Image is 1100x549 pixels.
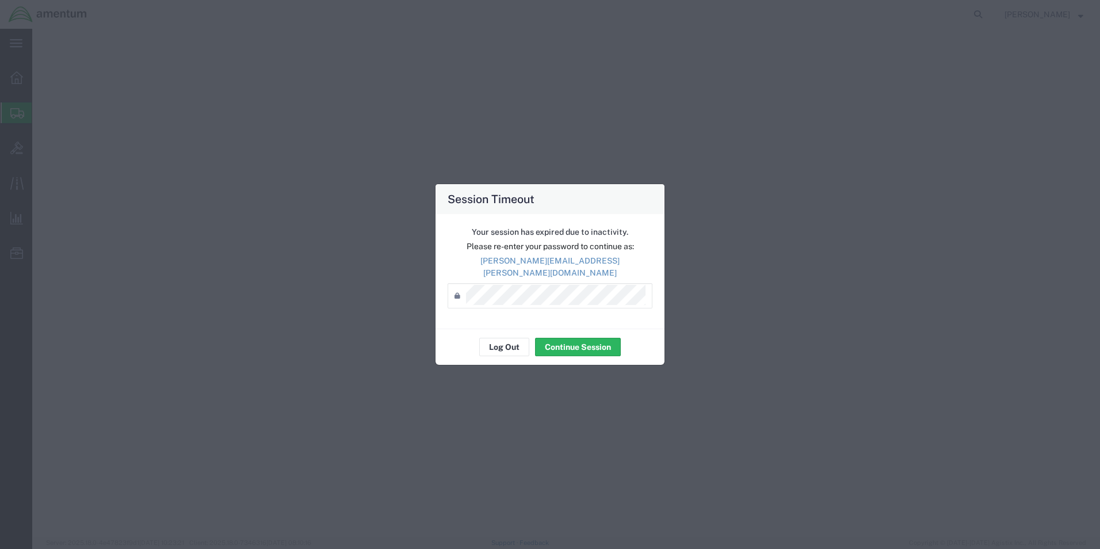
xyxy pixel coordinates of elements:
p: [PERSON_NAME][EMAIL_ADDRESS][PERSON_NAME][DOMAIN_NAME] [448,255,652,279]
button: Continue Session [535,338,621,356]
button: Log Out [479,338,529,356]
h4: Session Timeout [448,190,534,207]
p: Your session has expired due to inactivity. [448,226,652,238]
p: Please re-enter your password to continue as: [448,241,652,253]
